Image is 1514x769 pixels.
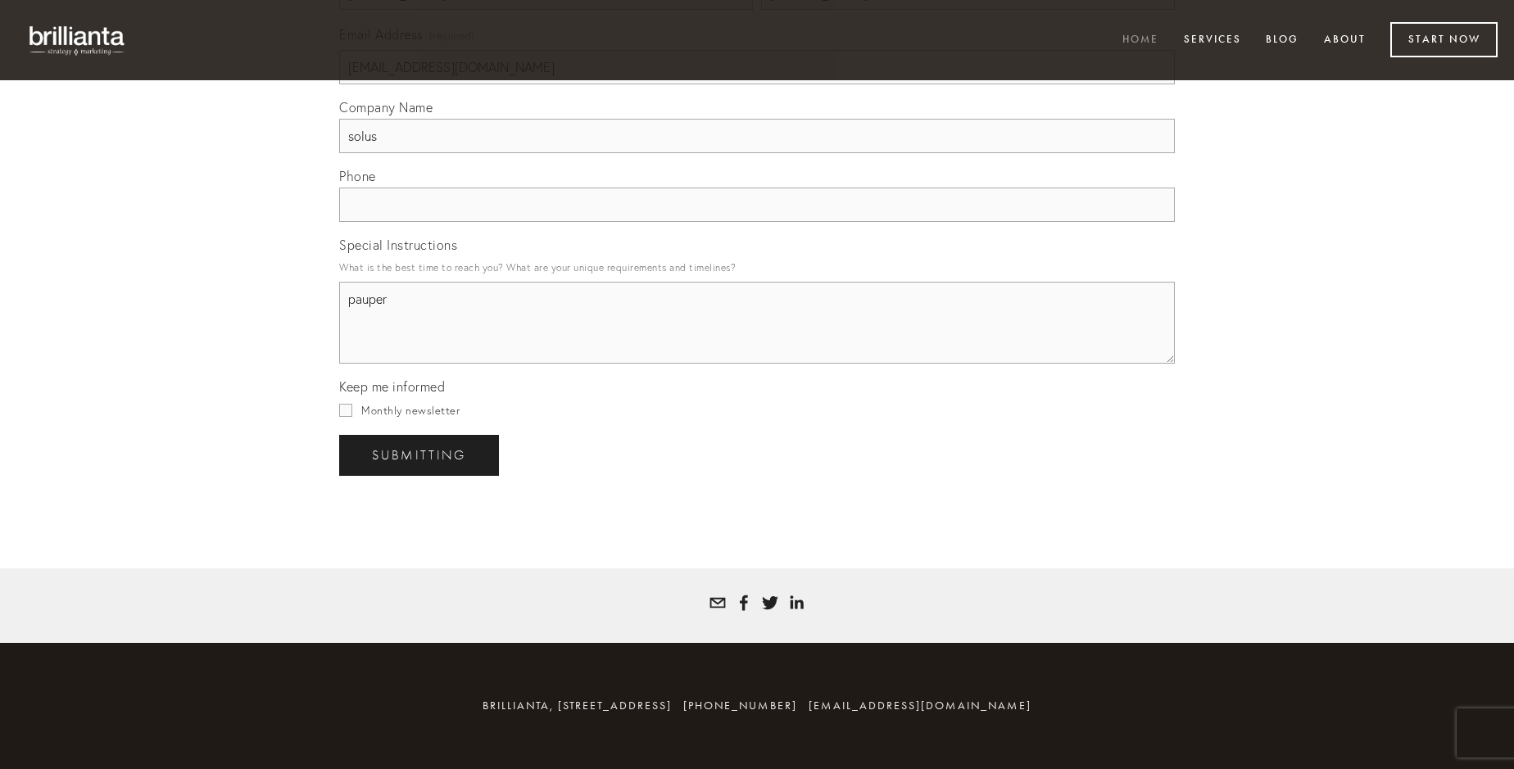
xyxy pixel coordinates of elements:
[788,595,805,611] a: Tatyana White
[709,595,726,611] a: tatyana@brillianta.com
[1313,27,1376,54] a: About
[339,435,499,476] button: SubmittingSubmitting
[1173,27,1252,54] a: Services
[339,168,376,184] span: Phone
[1255,27,1309,54] a: Blog
[339,256,1175,278] p: What is the best time to reach you? What are your unique requirements and timelines?
[736,595,752,611] a: Tatyana Bolotnikov White
[361,404,460,417] span: Monthly newsletter
[372,448,466,463] span: Submitting
[762,595,778,611] a: Tatyana White
[339,237,457,253] span: Special Instructions
[809,699,1031,712] a: [EMAIL_ADDRESS][DOMAIN_NAME]
[339,282,1175,364] textarea: pauper
[1390,22,1498,57] a: Start Now
[339,378,445,395] span: Keep me informed
[683,699,797,712] span: [PHONE_NUMBER]
[1112,27,1169,54] a: Home
[16,16,139,64] img: brillianta - research, strategy, marketing
[339,99,433,115] span: Company Name
[339,404,352,417] input: Monthly newsletter
[483,699,672,712] span: brillianta, [STREET_ADDRESS]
